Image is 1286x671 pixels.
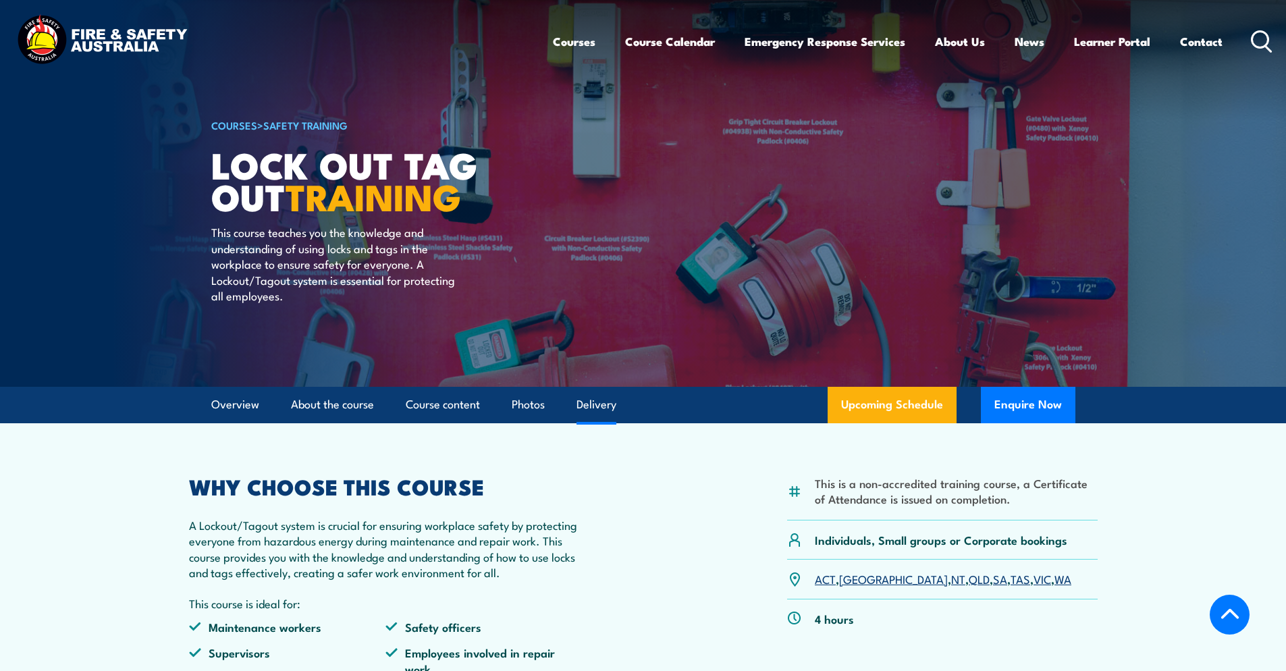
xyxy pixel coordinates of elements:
h2: WHY CHOOSE THIS COURSE [189,477,583,495]
a: WA [1054,570,1071,587]
a: Emergency Response Services [745,24,905,59]
a: SA [993,570,1007,587]
p: This course is ideal for: [189,595,583,611]
li: Safety officers [385,619,583,635]
li: Maintenance workers [189,619,386,635]
h1: Lock Out Tag Out [211,149,545,211]
p: A Lockout/Tagout system is crucial for ensuring workplace safety by protecting everyone from haza... [189,517,583,581]
a: Delivery [577,387,616,423]
a: News [1015,24,1044,59]
li: This is a non-accredited training course, a Certificate of Attendance is issued on completion. [815,475,1098,507]
a: Learner Portal [1074,24,1150,59]
a: ACT [815,570,836,587]
a: [GEOGRAPHIC_DATA] [839,570,948,587]
a: COURSES [211,117,257,132]
a: Course Calendar [625,24,715,59]
p: , , , , , , , [815,571,1071,587]
p: 4 hours [815,611,854,626]
a: Course content [406,387,480,423]
a: QLD [969,570,990,587]
a: About Us [935,24,985,59]
a: VIC [1034,570,1051,587]
p: Individuals, Small groups or Corporate bookings [815,532,1067,547]
a: Courses [553,24,595,59]
a: NT [951,570,965,587]
strong: TRAINING [286,167,461,223]
a: About the course [291,387,374,423]
a: TAS [1011,570,1030,587]
h6: > [211,117,545,133]
p: This course teaches you the knowledge and understanding of using locks and tags in the workplace ... [211,224,458,303]
a: Safety Training [263,117,348,132]
button: Enquire Now [981,387,1075,423]
a: Overview [211,387,259,423]
a: Contact [1180,24,1223,59]
a: Photos [512,387,545,423]
a: Upcoming Schedule [828,387,957,423]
